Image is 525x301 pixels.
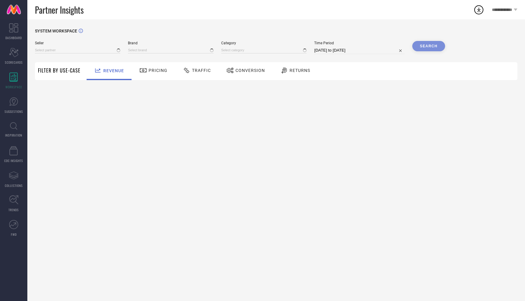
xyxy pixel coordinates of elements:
span: SUGGESTIONS [5,109,23,114]
span: CDC INSIGHTS [4,158,23,163]
span: Revenue [103,68,124,73]
span: Category [221,41,307,45]
span: Partner Insights [35,4,84,16]
input: Select partner [35,47,120,53]
span: DASHBOARD [5,36,22,40]
span: SCORECARDS [5,60,23,65]
span: INSPIRATION [5,133,22,137]
span: COLLECTIONS [5,183,23,188]
span: WORKSPACE [5,85,22,89]
span: SYSTEM WORKSPACE [35,29,77,33]
span: FWD [11,232,17,237]
span: Time Period [314,41,404,45]
span: Filter By Use-Case [38,67,81,74]
input: Select time period [314,47,404,54]
span: Pricing [149,68,167,73]
span: Returns [290,68,310,73]
span: Brand [128,41,213,45]
div: Open download list [473,4,484,15]
span: Seller [35,41,120,45]
span: TRENDS [9,208,19,212]
span: Traffic [192,68,211,73]
span: Conversion [235,68,265,73]
input: Select category [221,47,307,53]
input: Select brand [128,47,213,53]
